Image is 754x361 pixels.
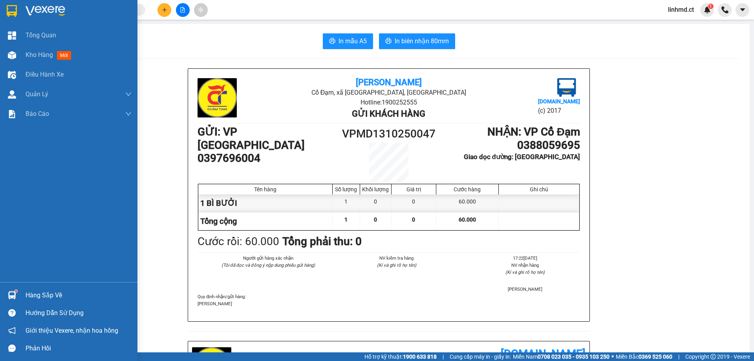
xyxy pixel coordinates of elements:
[26,307,132,319] div: Hướng dẫn sử dụng
[125,111,132,117] span: down
[704,6,711,13] img: icon-new-feature
[639,354,672,360] strong: 0369 525 060
[616,352,672,361] span: Miền Bắc
[736,3,749,17] button: caret-down
[360,194,392,212] div: 0
[352,109,425,119] b: Gửi khách hàng
[678,352,679,361] span: |
[464,153,580,161] b: Giao dọc đường: [GEOGRAPHIC_DATA]
[26,326,118,335] span: Giới thiệu Vexere, nhận hoa hồng
[721,6,728,13] img: phone-icon
[125,91,132,97] span: down
[342,255,451,262] li: NV kiểm tra hàng
[7,5,17,17] img: logo-vxr
[470,262,580,269] li: NV nhận hàng
[392,194,436,212] div: 0
[513,352,609,361] span: Miền Nam
[198,300,580,307] p: [PERSON_NAME]
[198,194,333,212] div: 1 BÌ BƯỞI
[8,327,16,334] span: notification
[501,186,577,192] div: Ghi chú
[26,89,48,99] span: Quản Lý
[8,309,16,317] span: question-circle
[377,262,416,268] i: (Kí và ghi rõ họ tên)
[362,186,389,192] div: Khối lượng
[200,216,237,226] span: Tổng cộng
[162,7,167,13] span: plus
[194,3,208,17] button: aim
[403,354,437,360] strong: 1900 633 818
[538,354,609,360] strong: 0708 023 035 - 0935 103 250
[8,345,16,352] span: message
[26,290,132,301] div: Hàng sắp về
[662,5,700,15] span: linhmd.ct
[436,194,499,212] div: 60.000
[198,152,341,165] h1: 0397696004
[341,125,437,143] h1: VPMD1310250047
[329,38,335,45] span: printer
[344,216,348,223] span: 1
[538,106,580,115] li: (c) 2017
[379,33,455,49] button: printerIn biên nhận 80mm
[26,343,132,354] div: Phản hồi
[261,88,516,97] li: Cổ Đạm, xã [GEOGRAPHIC_DATA], [GEOGRAPHIC_DATA]
[557,78,576,97] img: logo.jpg
[323,33,373,49] button: printerIn mẫu A5
[364,352,437,361] span: Hỗ trợ kỹ thuật:
[26,51,53,59] span: Kho hàng
[710,354,716,359] span: copyright
[708,4,714,9] sup: 1
[26,70,64,79] span: Điều hành xe
[8,291,16,299] img: warehouse-icon
[395,36,449,46] span: In biên nhận 80mm
[200,186,330,192] div: Tên hàng
[8,51,16,59] img: warehouse-icon
[15,290,17,292] sup: 1
[538,98,580,104] b: [DOMAIN_NAME]
[385,38,392,45] span: printer
[198,7,203,13] span: aim
[438,186,496,192] div: Cước hàng
[57,51,71,60] span: mới
[333,194,360,212] div: 1
[339,36,367,46] span: In mẫu A5
[412,216,415,223] span: 0
[450,352,511,361] span: Cung cấp máy in - giấy in:
[709,4,712,9] span: 1
[470,286,580,293] li: [PERSON_NAME]
[26,109,49,119] span: Báo cáo
[282,235,362,248] b: Tổng phải thu: 0
[443,352,444,361] span: |
[356,77,422,87] b: [PERSON_NAME]
[505,269,545,275] i: (Kí và ghi rõ họ tên)
[261,97,516,107] li: Hotline: 1900252555
[198,78,237,117] img: logo.jpg
[198,125,305,152] b: GỬI : VP [GEOGRAPHIC_DATA]
[26,30,56,40] span: Tổng Quan
[157,3,171,17] button: plus
[459,216,476,223] span: 60.000
[221,262,315,268] i: (Tôi đã đọc và đồng ý nộp dung phiếu gửi hàng)
[8,110,16,118] img: solution-icon
[8,31,16,40] img: dashboard-icon
[374,216,377,223] span: 0
[739,6,746,13] span: caret-down
[8,71,16,79] img: warehouse-icon
[470,255,580,262] li: 17:22[DATE]
[176,3,190,17] button: file-add
[213,255,323,262] li: Người gửi hàng xác nhận
[487,125,580,138] b: NHẬN : VP Cổ Đạm
[198,293,580,307] div: Quy định nhận/gửi hàng :
[611,355,614,358] span: ⚪️
[437,139,580,152] h1: 0388059695
[180,7,185,13] span: file-add
[198,233,279,250] div: Cước rồi : 60.000
[393,186,434,192] div: Giá trị
[335,186,358,192] div: Số lượng
[501,347,586,360] b: [DOMAIN_NAME]
[8,90,16,99] img: warehouse-icon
